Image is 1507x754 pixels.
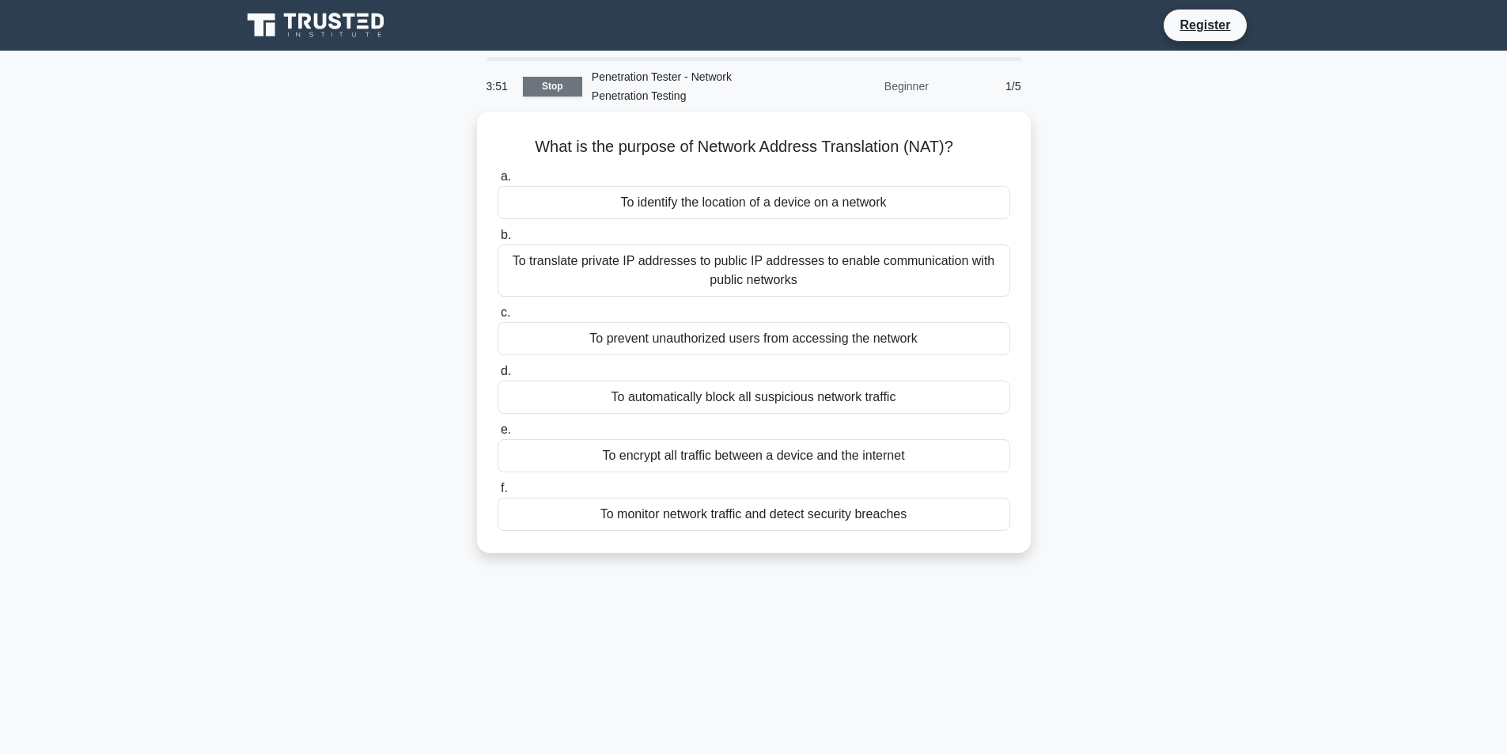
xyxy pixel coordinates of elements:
div: To translate private IP addresses to public IP addresses to enable communication with public netw... [498,244,1010,297]
div: Beginner [800,70,938,102]
a: Stop [523,77,582,97]
div: 3:51 [477,70,523,102]
div: To identify the location of a device on a network [498,186,1010,219]
h5: What is the purpose of Network Address Translation (NAT)? [496,137,1012,157]
div: 1/5 [938,70,1031,102]
div: To automatically block all suspicious network traffic [498,381,1010,414]
span: e. [501,422,511,436]
div: Penetration Tester - Network Penetration Testing [582,61,800,112]
div: To prevent unauthorized users from accessing the network [498,322,1010,355]
div: To encrypt all traffic between a device and the internet [498,439,1010,472]
span: b. [501,228,511,241]
a: Register [1170,15,1240,35]
span: f. [501,481,508,494]
div: To monitor network traffic and detect security breaches [498,498,1010,531]
span: a. [501,169,511,183]
span: d. [501,364,511,377]
span: c. [501,305,510,319]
